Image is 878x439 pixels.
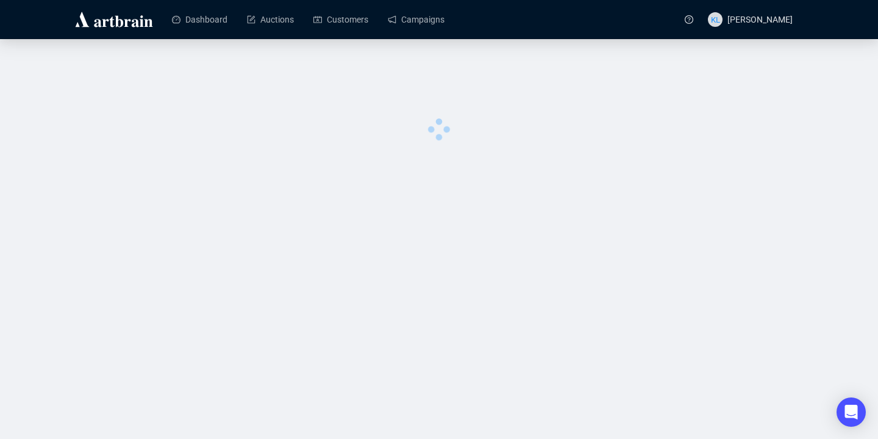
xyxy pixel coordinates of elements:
span: question-circle [685,15,693,24]
span: KL [710,13,720,26]
a: Auctions [247,4,294,35]
a: Campaigns [388,4,444,35]
a: Dashboard [172,4,227,35]
div: Open Intercom Messenger [837,397,866,427]
img: logo [73,10,155,29]
span: [PERSON_NAME] [727,15,793,24]
a: Customers [313,4,368,35]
